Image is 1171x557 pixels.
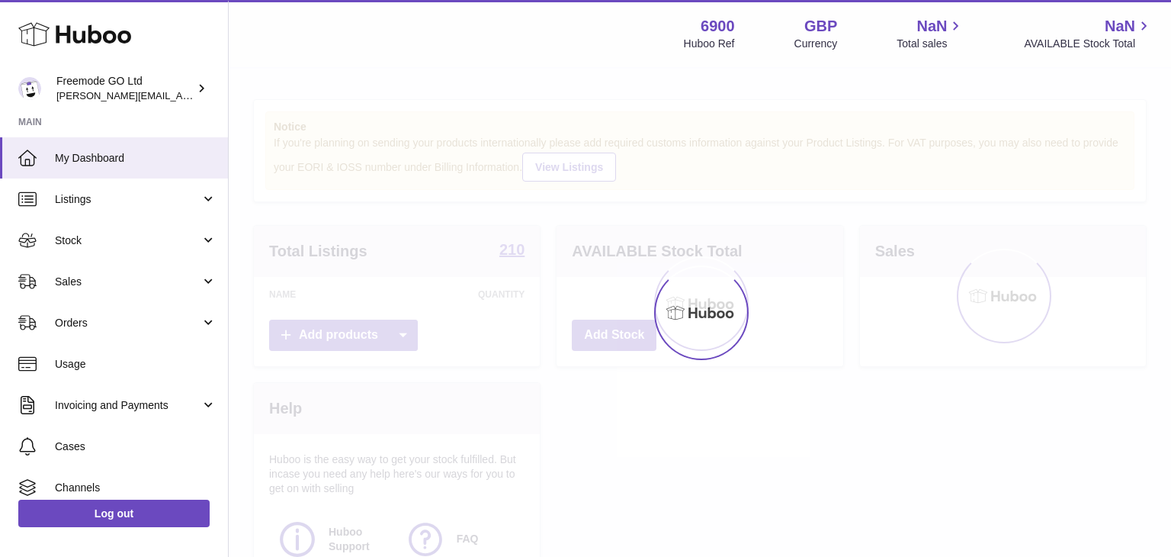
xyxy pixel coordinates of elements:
span: Channels [55,481,217,495]
div: Currency [794,37,838,51]
span: Listings [55,192,201,207]
span: Cases [55,439,217,454]
strong: GBP [804,16,837,37]
span: Invoicing and Payments [55,398,201,413]
span: Sales [55,275,201,289]
a: NaN Total sales [897,16,964,51]
span: Usage [55,357,217,372]
div: Freemode GO Ltd [56,74,194,103]
span: Orders [55,316,201,330]
span: Stock [55,233,201,248]
span: NaN [1105,16,1135,37]
span: AVAILABLE Stock Total [1024,37,1153,51]
strong: 6900 [701,16,735,37]
a: Log out [18,500,210,527]
span: NaN [916,16,947,37]
img: lenka.smikniarova@gioteck.com [18,77,41,100]
span: [PERSON_NAME][EMAIL_ADDRESS][DOMAIN_NAME] [56,89,306,101]
div: Huboo Ref [684,37,735,51]
span: My Dashboard [55,151,217,166]
a: NaN AVAILABLE Stock Total [1024,16,1153,51]
span: Total sales [897,37,964,51]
